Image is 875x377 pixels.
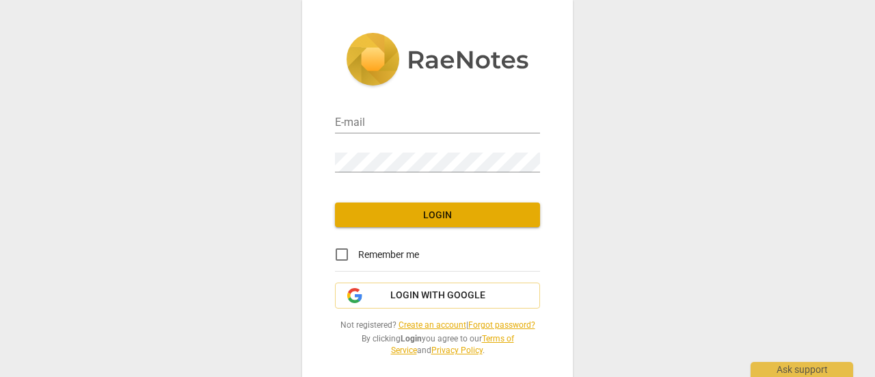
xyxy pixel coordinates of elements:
[401,334,422,343] b: Login
[346,209,529,222] span: Login
[431,346,483,355] a: Privacy Policy
[390,289,485,302] span: Login with Google
[358,248,419,262] span: Remember me
[468,320,535,330] a: Forgot password?
[751,362,853,377] div: Ask support
[335,283,540,309] button: Login with Google
[335,333,540,356] span: By clicking you agree to our and .
[391,334,514,355] a: Terms of Service
[335,203,540,227] button: Login
[335,320,540,331] span: Not registered? |
[346,33,529,89] img: 5ac2273c67554f335776073100b6d88f.svg
[399,320,466,330] a: Create an account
